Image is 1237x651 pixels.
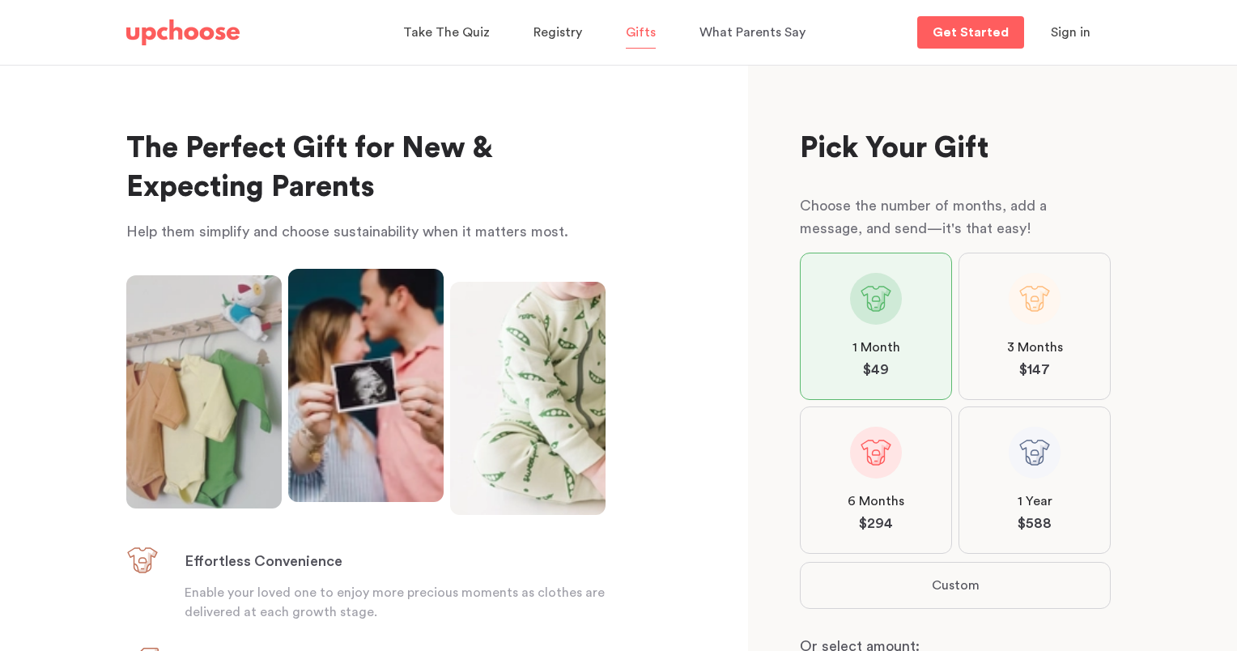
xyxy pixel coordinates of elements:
[800,198,1047,236] span: Choose the number of months, add a message, and send—it's that easy!
[126,544,159,577] img: Effortless Convenience
[533,17,587,49] a: Registry
[863,360,889,380] span: $ 49
[126,224,568,239] span: Help them simplify and choose sustainability when it matters most.
[126,275,282,508] img: Colorful organic cotton baby bodysuits hanging on a rack
[1031,16,1111,49] button: Sign in
[126,19,240,45] img: UpChoose
[917,16,1024,49] a: Get Started
[852,338,900,357] span: 1 Month
[626,17,661,49] a: Gifts
[848,491,904,511] span: 6 Months
[1018,491,1052,511] span: 1 Year
[1018,514,1052,534] span: $ 588
[859,514,893,534] span: $ 294
[185,552,342,572] h3: Effortless Convenience
[126,16,240,49] a: UpChoose
[288,269,444,502] img: Expecting parents showing a scan of their upcoming baby
[626,26,656,39] span: Gifts
[126,130,606,207] h1: The Perfect Gift for New & Expecting Parents
[1007,338,1063,357] span: 3 Months
[933,26,1009,39] p: Get Started
[403,26,490,39] span: Take The Quiz
[699,26,806,39] span: What Parents Say
[533,26,582,39] span: Registry
[800,130,1111,168] p: Pick Your Gift
[699,17,810,49] a: What Parents Say
[801,563,1110,608] button: Custom
[1019,360,1050,380] span: $ 147
[185,583,606,622] p: Enable your loved one to enjoy more precious moments as clothes are delivered at each growth stage.
[1051,26,1090,39] span: Sign in
[450,282,606,515] img: baby wearing adorable romper from UpChoose
[403,17,495,49] a: Take The Quiz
